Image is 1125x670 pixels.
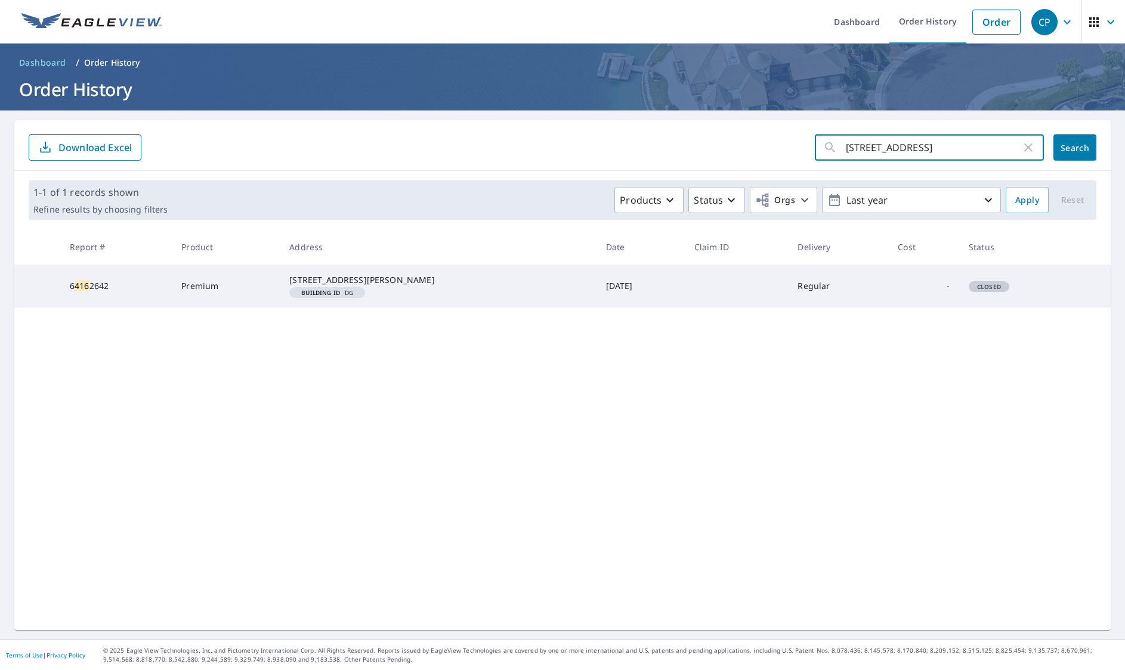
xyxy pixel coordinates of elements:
[1031,9,1058,35] div: CP
[822,187,1001,213] button: Last year
[1006,187,1049,213] button: Apply
[597,229,685,265] th: Date
[75,280,89,291] mark: 416
[1053,134,1096,161] button: Search
[620,193,662,207] p: Products
[47,651,85,659] a: Privacy Policy
[172,229,280,265] th: Product
[14,53,1111,72] nav: breadcrumb
[788,265,888,308] td: Regular
[60,229,172,265] th: Report #
[846,131,1021,164] input: Address, Report #, Claim ID, etc.
[6,651,43,659] a: Terms of Use
[959,229,1074,265] th: Status
[21,13,162,31] img: EV Logo
[1015,193,1039,208] span: Apply
[614,187,684,213] button: Products
[750,187,817,213] button: Orgs
[33,185,168,199] p: 1-1 of 1 records shown
[597,265,685,308] td: [DATE]
[788,229,888,265] th: Delivery
[294,290,360,296] span: DG
[688,187,745,213] button: Status
[6,651,85,659] p: |
[972,10,1021,35] a: Order
[33,204,168,215] p: Refine results by choosing filters
[76,56,79,70] li: /
[842,190,981,211] p: Last year
[280,229,596,265] th: Address
[685,229,789,265] th: Claim ID
[301,290,340,296] em: Building ID
[84,57,140,69] p: Order History
[14,77,1111,102] h1: Order History
[289,274,586,286] div: [STREET_ADDRESS][PERSON_NAME]
[172,265,280,308] td: Premium
[58,141,132,154] p: Download Excel
[60,265,172,308] td: 6 2642
[694,193,723,207] p: Status
[888,229,959,265] th: Cost
[29,134,141,161] button: Download Excel
[103,646,1119,664] p: © 2025 Eagle View Technologies, Inc. and Pictometry International Corp. All Rights Reserved. Repo...
[1063,142,1087,153] span: Search
[888,265,959,308] td: -
[755,193,795,208] span: Orgs
[19,57,66,69] span: Dashboard
[970,282,1008,291] span: Closed
[14,53,71,72] a: Dashboard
